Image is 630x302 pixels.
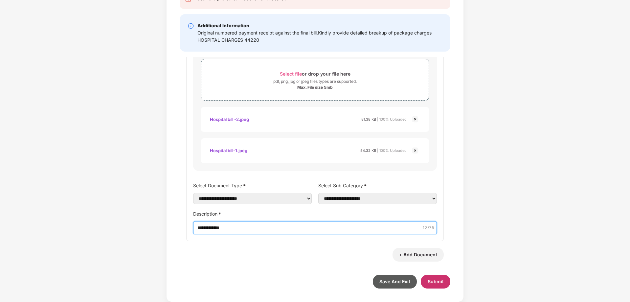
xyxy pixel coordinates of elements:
[411,115,419,123] img: svg+xml;base64,PHN2ZyBpZD0iQ3Jvc3MtMjR4MjQiIHhtbG5zPSJodHRwOi8vd3d3LnczLm9yZy8yMDAwL3N2ZyIgd2lkdG...
[373,275,417,289] button: Save And Exit
[193,209,437,219] label: Description
[201,64,429,95] span: Select fileor drop your file herepdf, png, jpg or jpeg files types are supported.Max. File size 5mb
[421,275,450,289] button: Submit
[210,145,247,156] div: Hospital bill-1.jpeg
[280,71,302,77] span: Select file
[428,279,444,284] span: Submit
[377,117,407,122] span: | 100% Uploaded
[273,78,357,85] div: pdf, png, jpg or jpeg files types are supported.
[361,117,376,122] span: 81.38 KB
[377,148,407,153] span: | 100% Uploaded
[411,147,419,154] img: svg+xml;base64,PHN2ZyBpZD0iQ3Jvc3MtMjR4MjQiIHhtbG5zPSJodHRwOi8vd3d3LnczLm9yZy8yMDAwL3N2ZyIgd2lkdG...
[193,181,312,190] label: Select Document Type
[318,181,437,190] label: Select Sub Category
[393,248,444,262] button: + Add Document
[297,85,333,90] div: Max. File size 5mb
[379,279,410,284] span: Save And Exit
[197,29,442,44] div: Original numbered payment receipt against the final bill,Kindly provide detailed breakup of packa...
[360,148,376,153] span: 54.32 KB
[422,225,434,231] span: 13 /75
[280,69,350,78] div: or drop your file here
[197,23,249,28] b: Additional Information
[188,23,194,29] img: svg+xml;base64,PHN2ZyBpZD0iSW5mby0yMHgyMCIgeG1sbnM9Imh0dHA6Ly93d3cudzMub3JnLzIwMDAvc3ZnIiB3aWR0aD...
[210,114,249,125] div: Hospital bill -2.jpeg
